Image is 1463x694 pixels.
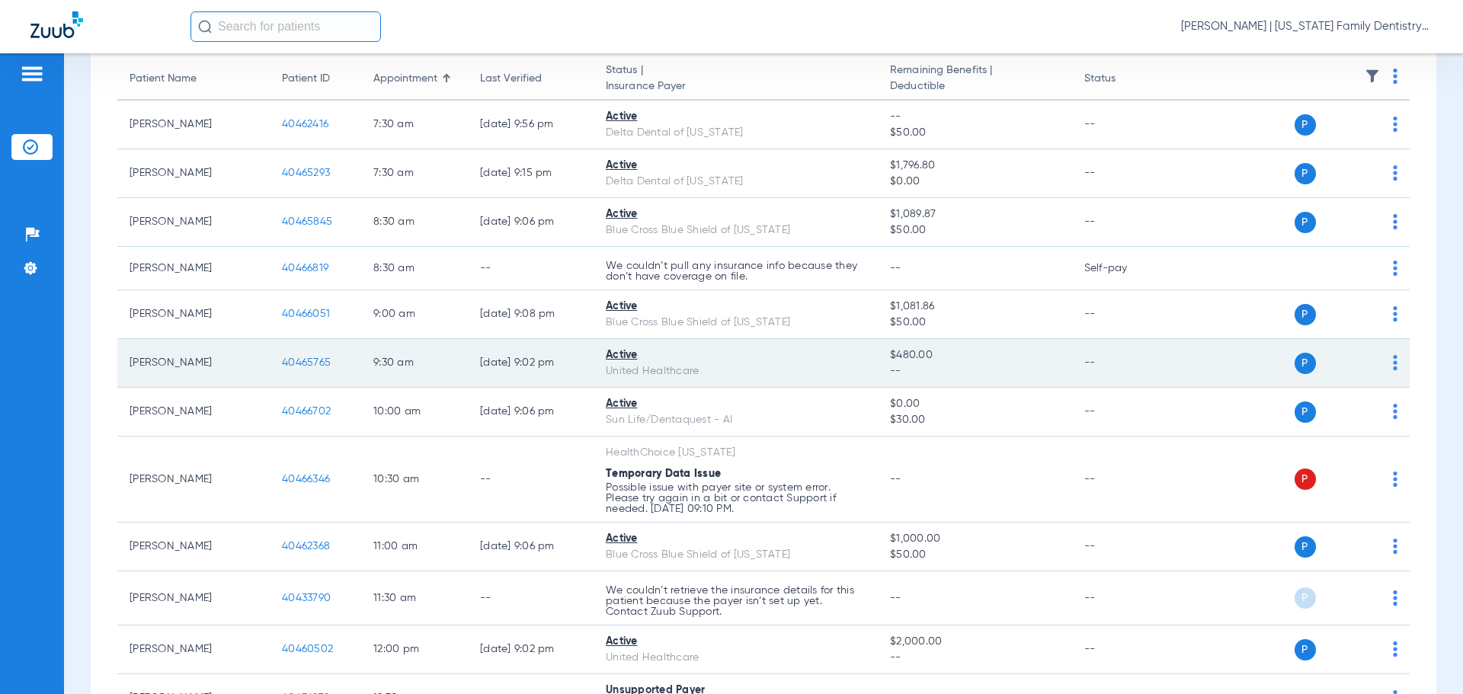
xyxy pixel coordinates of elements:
span: -- [890,363,1059,379]
td: [PERSON_NAME] [117,339,270,388]
div: United Healthcare [606,363,866,379]
span: $480.00 [890,347,1059,363]
td: -- [1072,198,1175,247]
img: group-dot-blue.svg [1393,472,1397,487]
span: $50.00 [890,125,1059,141]
span: P [1295,469,1316,490]
span: 40466346 [282,474,330,485]
span: P [1295,536,1316,558]
input: Search for patients [190,11,381,42]
img: Search Icon [198,20,212,34]
td: 9:00 AM [361,290,468,339]
td: -- [1072,388,1175,437]
span: P [1295,587,1316,609]
td: [DATE] 9:06 PM [468,523,594,571]
div: Last Verified [480,71,542,87]
div: Blue Cross Blue Shield of [US_STATE] [606,222,866,238]
th: Remaining Benefits | [878,58,1071,101]
span: -- [890,474,901,485]
span: P [1295,163,1316,184]
span: 40465293 [282,168,330,178]
div: Last Verified [480,71,581,87]
span: 40465845 [282,216,332,227]
span: 40466702 [282,406,331,417]
img: hamburger-icon [20,65,44,83]
span: P [1295,639,1316,660]
td: [DATE] 9:56 PM [468,101,594,149]
div: HealthChoice [US_STATE] [606,445,866,461]
div: Active [606,299,866,315]
p: Possible issue with payer site or system error. Please try again in a bit or contact Support if n... [606,482,866,514]
div: Patient ID [282,71,349,87]
td: 8:30 AM [361,247,468,290]
td: [PERSON_NAME] [117,149,270,198]
span: P [1295,114,1316,136]
span: -- [890,109,1059,125]
div: Active [606,206,866,222]
td: [PERSON_NAME] [117,571,270,625]
div: Appointment [373,71,456,87]
span: 40433790 [282,593,331,603]
th: Status [1072,58,1175,101]
td: -- [468,247,594,290]
span: 40466819 [282,263,328,273]
div: Blue Cross Blue Shield of [US_STATE] [606,547,866,563]
div: Active [606,347,866,363]
span: Deductible [890,78,1059,94]
div: Active [606,109,866,125]
span: P [1295,401,1316,423]
div: Patient ID [282,71,330,87]
span: $1,796.80 [890,158,1059,174]
span: $50.00 [890,315,1059,331]
td: -- [468,437,594,523]
span: 40466051 [282,309,330,319]
td: [DATE] 9:15 PM [468,149,594,198]
td: -- [1072,339,1175,388]
div: Blue Cross Blue Shield of [US_STATE] [606,315,866,331]
span: P [1295,304,1316,325]
td: -- [1072,149,1175,198]
td: [PERSON_NAME] [117,290,270,339]
td: [DATE] 9:02 PM [468,339,594,388]
p: We couldn’t pull any insurance info because they don’t have coverage on file. [606,261,866,282]
span: $50.00 [890,222,1059,238]
div: Appointment [373,71,437,87]
td: 7:30 AM [361,101,468,149]
iframe: Chat Widget [1387,621,1463,694]
span: $1,081.86 [890,299,1059,315]
td: [PERSON_NAME] [117,388,270,437]
img: group-dot-blue.svg [1393,69,1397,84]
th: Status | [594,58,878,101]
img: group-dot-blue.svg [1393,355,1397,370]
div: Active [606,634,866,650]
td: [PERSON_NAME] [117,523,270,571]
span: $0.00 [890,174,1059,190]
img: group-dot-blue.svg [1393,261,1397,276]
img: group-dot-blue.svg [1393,214,1397,229]
td: 11:00 AM [361,523,468,571]
img: group-dot-blue.svg [1393,404,1397,419]
td: [DATE] 9:08 PM [468,290,594,339]
td: [PERSON_NAME] [117,625,270,674]
td: 8:30 AM [361,198,468,247]
span: $1,000.00 [890,531,1059,547]
td: -- [1072,571,1175,625]
div: Delta Dental of [US_STATE] [606,125,866,141]
td: [PERSON_NAME] [117,247,270,290]
span: P [1295,353,1316,374]
td: -- [1072,101,1175,149]
span: 40465765 [282,357,331,368]
td: 10:30 AM [361,437,468,523]
div: Sun Life/Dentaquest - AI [606,412,866,428]
div: Active [606,158,866,174]
span: $2,000.00 [890,634,1059,650]
p: We couldn’t retrieve the insurance details for this patient because the payer isn’t set up yet. C... [606,585,866,617]
td: [DATE] 9:06 PM [468,388,594,437]
td: -- [1072,437,1175,523]
td: 12:00 PM [361,625,468,674]
span: 40462416 [282,119,328,130]
div: Delta Dental of [US_STATE] [606,174,866,190]
td: [PERSON_NAME] [117,437,270,523]
span: [PERSON_NAME] | [US_STATE] Family Dentistry [1181,19,1433,34]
